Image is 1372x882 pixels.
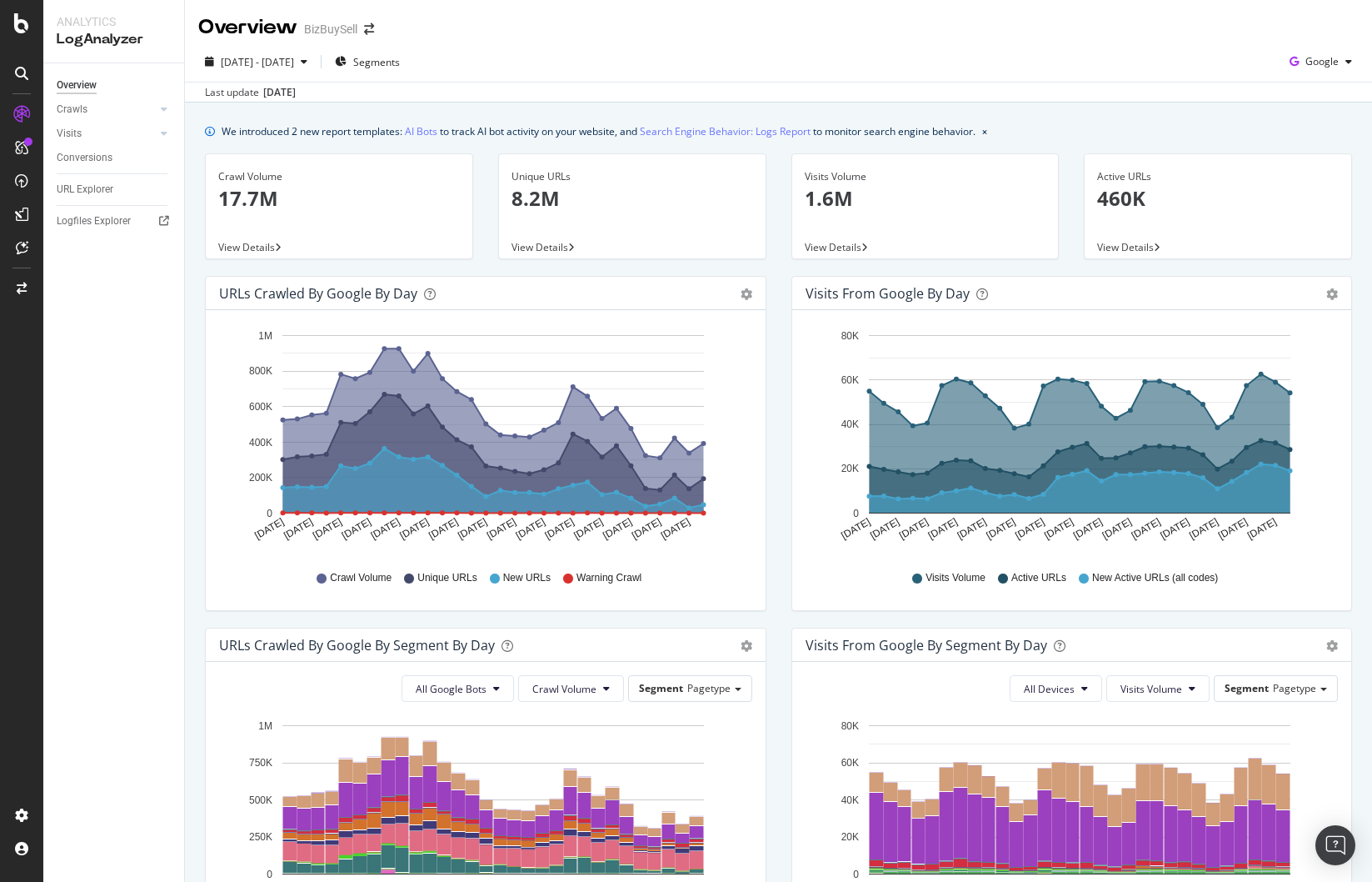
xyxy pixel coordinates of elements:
[198,13,297,42] div: Overview
[806,285,970,302] div: Visits from Google by day
[57,149,112,167] div: Conversions
[364,23,374,35] div: arrow-right-arrow-left
[1225,681,1269,695] span: Segment
[1100,516,1133,542] text: [DATE]
[1283,48,1359,75] button: Google
[805,169,1046,184] div: Visits Volume
[868,516,901,542] text: [DATE]
[805,240,861,254] span: View Details
[249,437,272,449] text: 400K
[511,184,753,213] p: 8.2M
[841,464,858,475] text: 20K
[402,675,514,702] button: All Google Bots
[741,288,752,300] div: gear
[282,516,315,542] text: [DATE]
[417,571,476,585] span: Unique URLs
[1305,54,1339,68] span: Google
[511,169,753,184] div: Unique URLs
[369,516,402,542] text: [DATE]
[1071,516,1105,542] text: [DATE]
[353,55,400,69] span: Segments
[503,571,551,585] span: New URLs
[57,13,171,30] div: Analytics
[57,149,172,167] a: Conversions
[249,757,272,769] text: 750K
[1129,516,1162,542] text: [DATE]
[1092,571,1218,585] span: New Active URLs (all codes)
[806,637,1047,654] div: Visits from Google By Segment By Day
[640,123,811,140] a: Search Engine Behavior: Logs Report
[57,181,113,198] div: URL Explorer
[978,119,991,143] button: close banner
[1326,640,1338,652] div: gear
[222,123,975,140] div: We introduced 2 new report templates: to track AI bot activity on your website, and to monitor se...
[1216,516,1250,542] text: [DATE]
[841,757,858,769] text: 60K
[839,516,872,542] text: [DATE]
[630,516,663,542] text: [DATE]
[219,637,495,654] div: URLs Crawled by Google By Segment By Day
[57,125,82,143] div: Visits
[57,125,156,143] a: Visits
[1010,675,1102,702] button: All Devices
[398,516,432,542] text: [DATE]
[1326,288,1338,300] div: gear
[328,48,407,75] button: Segments
[221,55,294,69] span: [DATE] - [DATE]
[853,869,859,880] text: 0
[841,330,858,342] text: 80K
[57,101,156,118] a: Crawls
[955,516,988,542] text: [DATE]
[543,516,576,542] text: [DATE]
[57,213,172,230] a: Logfiles Explorer
[219,323,746,555] svg: A chart.
[984,516,1017,542] text: [DATE]
[252,516,286,542] text: [DATE]
[249,366,272,378] text: 800K
[511,240,568,254] span: View Details
[1158,516,1191,542] text: [DATE]
[1245,516,1278,542] text: [DATE]
[258,720,272,732] text: 1M
[1024,682,1075,696] span: All Devices
[198,48,314,75] button: [DATE] - [DATE]
[249,831,272,843] text: 250K
[267,508,272,519] text: 0
[1106,675,1210,702] button: Visits Volume
[1013,516,1046,542] text: [DATE]
[659,516,692,542] text: [DATE]
[1011,571,1066,585] span: Active URLs
[249,401,272,413] text: 600K
[218,184,460,213] p: 17.7M
[249,794,272,806] text: 500K
[57,30,171,49] div: LogAnalyzer
[841,374,858,386] text: 60K
[311,516,344,542] text: [DATE]
[205,123,1352,140] div: info banner
[57,213,131,230] div: Logfiles Explorer
[639,681,683,695] span: Segment
[304,21,357,38] div: BizBuySell
[1042,516,1075,542] text: [DATE]
[518,675,624,702] button: Crawl Volume
[1273,681,1316,695] span: Pagetype
[1097,169,1339,184] div: Active URLs
[405,123,437,140] a: AI Bots
[330,571,392,585] span: Crawl Volume
[340,516,373,542] text: [DATE]
[205,85,296,100] div: Last update
[571,516,605,542] text: [DATE]
[1120,682,1182,696] span: Visits Volume
[806,323,1332,555] svg: A chart.
[741,640,752,652] div: gear
[219,285,417,302] div: URLs Crawled by Google by day
[218,240,275,254] span: View Details
[57,77,172,94] a: Overview
[853,508,859,519] text: 0
[514,516,547,542] text: [DATE]
[263,85,296,100] div: [DATE]
[1097,240,1154,254] span: View Details
[249,472,272,484] text: 200K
